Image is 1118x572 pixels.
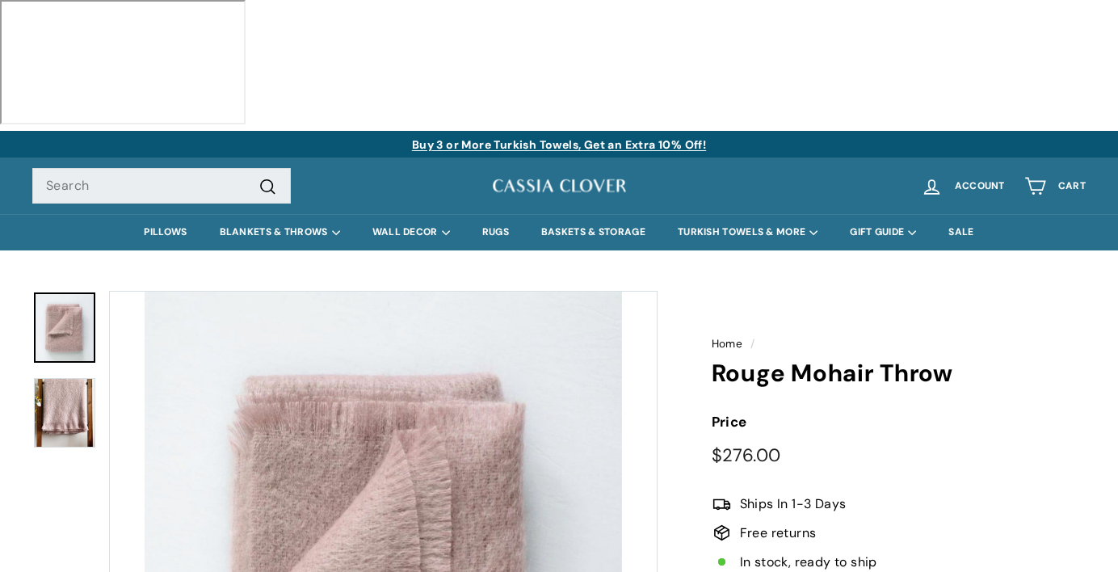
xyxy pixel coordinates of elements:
[662,214,834,250] summary: TURKISH TOWELS & MORE
[356,214,466,250] summary: WALL DECOR
[740,523,817,544] span: Free returns
[911,162,1015,210] a: Account
[712,444,781,467] span: $276.00
[712,360,1086,387] h1: Rouge Mohair Throw
[746,337,759,351] span: /
[32,168,291,204] input: Search
[1058,181,1086,191] span: Cart
[412,137,706,152] a: Buy 3 or More Turkish Towels, Get an Extra 10% Off!
[834,214,932,250] summary: GIFT GUIDE
[34,292,95,363] a: Rouge Mohair Throw
[128,214,203,250] a: PILLOWS
[34,378,95,448] img: Rouge Mohair Throw
[740,494,847,515] span: Ships In 1-3 Days
[932,214,990,250] a: SALE
[525,214,662,250] a: BASKETS & STORAGE
[712,411,1086,433] label: Price
[466,214,525,250] a: RUGS
[1015,162,1095,210] a: Cart
[712,335,1086,353] nav: breadcrumbs
[712,337,743,351] a: Home
[204,214,356,250] summary: BLANKETS & THROWS
[955,181,1005,191] span: Account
